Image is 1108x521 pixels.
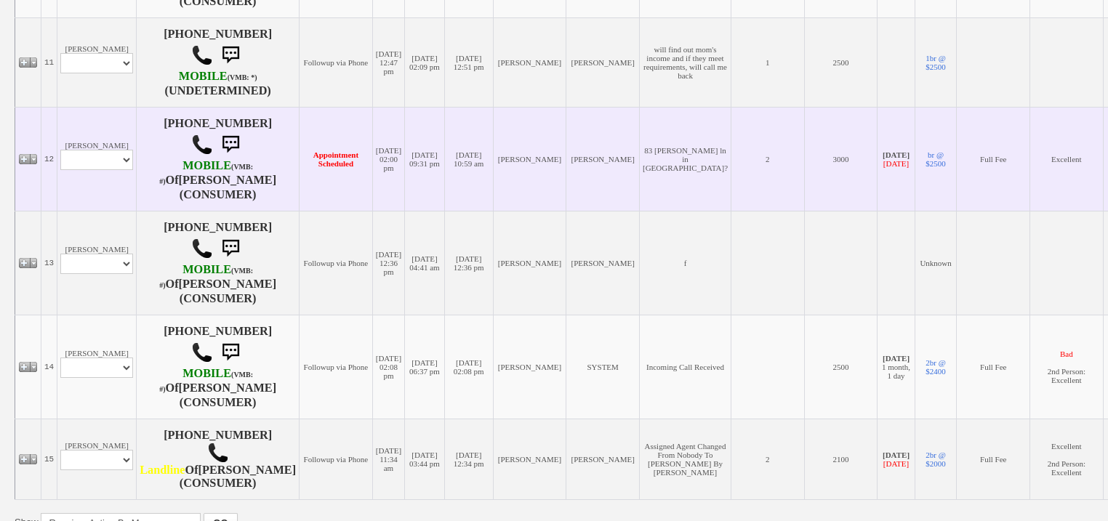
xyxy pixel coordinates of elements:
[216,338,245,367] img: sms.png
[566,211,640,315] td: [PERSON_NAME]
[191,134,213,156] img: call.png
[639,315,731,419] td: Incoming Call Received
[444,419,493,499] td: [DATE] 12:34 pm
[926,358,946,376] a: 2br @ $2400
[191,44,213,66] img: call.png
[915,211,957,315] td: Unknown
[804,107,878,211] td: 3000
[216,130,245,159] img: sms.png
[493,17,566,107] td: [PERSON_NAME]
[300,315,373,419] td: Followup via Phone
[405,17,445,107] td: [DATE] 02:09 pm
[878,315,915,419] td: 1 month, 1 day
[41,419,57,499] td: 15
[182,263,231,276] font: MOBILE
[566,17,640,107] td: [PERSON_NAME]
[300,17,373,107] td: Followup via Phone
[57,107,137,211] td: [PERSON_NAME]
[493,107,566,211] td: [PERSON_NAME]
[228,73,257,81] font: (VMB: *)
[444,315,493,419] td: [DATE] 02:08 pm
[140,464,185,477] b: Cablevision Lightpath, Inc.
[883,159,909,168] font: [DATE]
[639,419,731,499] td: Assigned Agent Changed From Nobody To [PERSON_NAME] By [PERSON_NAME]
[493,211,566,315] td: [PERSON_NAME]
[883,150,910,159] b: [DATE]
[444,17,493,107] td: [DATE] 12:51 pm
[41,17,57,107] td: 11
[372,17,404,107] td: [DATE] 12:47 pm
[41,315,57,419] td: 14
[731,419,805,499] td: 2
[731,107,805,211] td: 2
[140,429,296,490] h4: [PHONE_NUMBER] Of (CONSUMER)
[182,367,231,380] font: MOBILE
[926,54,946,71] a: 1br @ $2500
[804,315,878,419] td: 2500
[804,17,878,107] td: 2500
[140,464,185,477] font: Landline
[372,419,404,499] td: [DATE] 11:34 am
[179,278,277,291] b: [PERSON_NAME]
[159,371,253,393] font: (VMB: #)
[405,315,445,419] td: [DATE] 06:37 pm
[957,107,1030,211] td: Full Fee
[883,459,909,468] font: [DATE]
[372,107,404,211] td: [DATE] 02:00 pm
[1060,350,1073,358] font: Bad
[207,442,229,464] img: call.png
[57,315,137,419] td: [PERSON_NAME]
[405,419,445,499] td: [DATE] 03:44 pm
[804,419,878,499] td: 2100
[41,107,57,211] td: 12
[159,267,253,289] font: (VMB: #)
[883,451,910,459] b: [DATE]
[957,315,1030,419] td: Full Fee
[1030,419,1104,499] td: Excellent 2nd Person: Excellent
[1030,107,1104,211] td: Excellent
[926,150,946,168] a: br @ $2500
[191,342,213,363] img: call.png
[566,107,640,211] td: [PERSON_NAME]
[159,163,253,185] font: (VMB: #)
[179,70,257,83] b: Verizon Wireless
[140,28,296,97] h4: [PHONE_NUMBER] (UNDETERMINED)
[444,211,493,315] td: [DATE] 12:36 pm
[566,419,640,499] td: [PERSON_NAME]
[179,174,277,187] b: [PERSON_NAME]
[140,221,296,305] h4: [PHONE_NUMBER] Of (CONSUMER)
[372,211,404,315] td: [DATE] 12:36 pm
[216,234,245,263] img: sms.png
[159,263,253,291] b: T-Mobile USA, Inc.
[140,325,296,409] h4: [PHONE_NUMBER] Of (CONSUMER)
[57,211,137,315] td: [PERSON_NAME]
[957,419,1030,499] td: Full Fee
[731,17,805,107] td: 1
[300,419,373,499] td: Followup via Phone
[926,451,946,468] a: 2br @ $2000
[140,117,296,201] h4: [PHONE_NUMBER] Of (CONSUMER)
[300,211,373,315] td: Followup via Phone
[179,381,277,395] b: [PERSON_NAME]
[405,211,445,315] td: [DATE] 04:41 am
[179,70,228,83] font: MOBILE
[639,107,731,211] td: 83 [PERSON_NAME] ln in [GEOGRAPHIC_DATA]?
[57,419,137,499] td: [PERSON_NAME]
[159,159,253,187] b: T-Mobile USA, Inc.
[191,238,213,259] img: call.png
[444,107,493,211] td: [DATE] 10:59 am
[883,354,910,363] b: [DATE]
[41,211,57,315] td: 13
[1030,315,1104,419] td: 2nd Person: Excellent
[198,464,297,477] b: [PERSON_NAME]
[372,315,404,419] td: [DATE] 02:08 pm
[493,315,566,419] td: [PERSON_NAME]
[216,41,245,70] img: sms.png
[313,150,358,168] font: Appointment Scheduled
[639,17,731,107] td: will find out mom's income and if they meet requirements, will call me back
[159,367,253,395] b: T-Mobile USA, Inc.
[566,315,640,419] td: SYSTEM
[405,107,445,211] td: [DATE] 09:31 pm
[182,159,231,172] font: MOBILE
[57,17,137,107] td: [PERSON_NAME]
